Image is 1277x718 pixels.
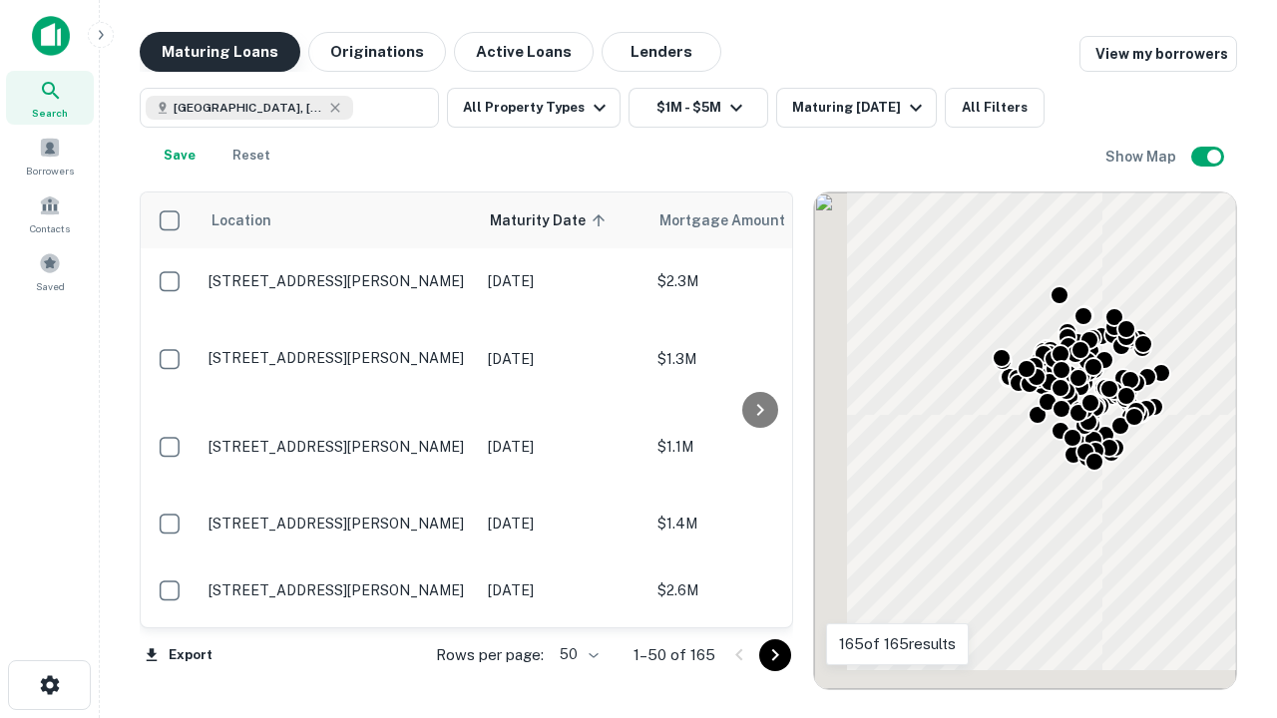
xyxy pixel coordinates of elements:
button: $1M - $5M [629,88,768,128]
span: Saved [36,278,65,294]
button: All Property Types [447,88,621,128]
p: $2.6M [657,579,857,601]
img: capitalize-icon.png [32,16,70,56]
p: $2.3M [657,270,857,292]
span: Maturity Date [490,208,612,232]
a: View my borrowers [1079,36,1237,72]
div: 50 [552,640,602,669]
p: 165 of 165 results [839,632,956,656]
p: [STREET_ADDRESS][PERSON_NAME] [209,272,468,290]
a: Borrowers [6,129,94,182]
p: [DATE] [488,348,638,370]
button: Reset [219,136,283,176]
p: $1.1M [657,436,857,458]
a: Contacts [6,186,94,240]
span: Location [211,208,271,232]
p: [DATE] [488,579,638,601]
span: [GEOGRAPHIC_DATA], [GEOGRAPHIC_DATA], [GEOGRAPHIC_DATA] [174,99,323,117]
p: [DATE] [488,513,638,535]
th: Location [199,192,478,248]
p: 1–50 of 165 [634,643,715,667]
p: [DATE] [488,436,638,458]
a: Saved [6,244,94,298]
p: [DATE] [488,270,638,292]
button: All Filters [945,88,1045,128]
p: Rows per page: [436,643,544,667]
button: Maturing Loans [140,32,300,72]
button: Active Loans [454,32,594,72]
span: Borrowers [26,163,74,179]
button: Maturing [DATE] [776,88,937,128]
iframe: Chat Widget [1177,558,1277,654]
p: $1.3M [657,348,857,370]
p: [STREET_ADDRESS][PERSON_NAME] [209,349,468,367]
span: Contacts [30,220,70,236]
th: Maturity Date [478,192,647,248]
h6: Show Map [1105,146,1179,168]
div: Maturing [DATE] [792,96,928,120]
p: [STREET_ADDRESS][PERSON_NAME] [209,438,468,456]
span: Mortgage Amount [659,208,811,232]
button: Export [140,640,217,670]
p: [STREET_ADDRESS][PERSON_NAME] [209,581,468,599]
p: [STREET_ADDRESS][PERSON_NAME] [209,515,468,533]
div: 0 0 [814,192,1236,689]
button: Go to next page [759,639,791,671]
a: Search [6,71,94,125]
button: Lenders [602,32,721,72]
p: $1.4M [657,513,857,535]
span: Search [32,105,68,121]
button: Originations [308,32,446,72]
button: Save your search to get updates of matches that match your search criteria. [148,136,212,176]
th: Mortgage Amount [647,192,867,248]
